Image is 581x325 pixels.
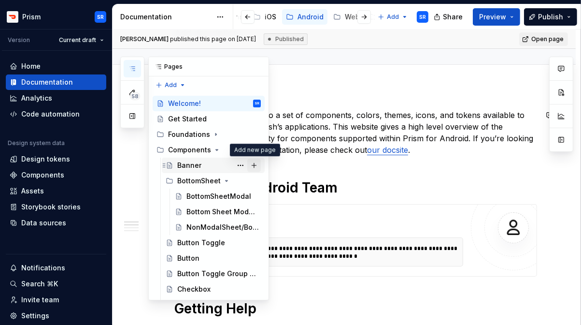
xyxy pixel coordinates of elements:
button: Publish [524,8,577,26]
a: Components [6,167,106,183]
div: Prism [22,12,41,22]
div: Notifications [21,263,65,273]
a: Welcome!SR [153,96,265,111]
span: Add [165,81,177,89]
div: Components [153,142,265,158]
a: NonModalSheet/BottomSheetLayout [171,220,265,235]
div: BottomSheetModal [186,192,251,201]
div: BottomSheet [162,173,265,189]
a: Home [6,59,106,74]
a: Settings [6,308,106,324]
div: Checkbox [177,284,211,294]
div: Get Started [168,114,207,124]
div: Invite team [21,295,59,305]
button: Search ⌘K [6,276,106,292]
a: Banner [162,158,265,173]
img: bd52d190-91a7-4889-9e90-eccda45865b1.png [7,11,18,23]
div: Button Toggle Group (BTG) [177,269,257,279]
button: Notifications [6,260,106,276]
a: Invite team [6,292,106,308]
p: refers to a set of components, colors, themes, icons, and tokens available to the entire suite of... [174,109,537,156]
div: Foundations [153,127,265,142]
div: BottomSheet [177,176,221,186]
div: SR [419,13,426,21]
div: Home [21,61,41,71]
h1: Getting Help [174,300,537,317]
h1: The Prism Android Team [174,179,537,196]
div: Storybook stories [21,202,81,212]
a: Open page [519,32,568,46]
div: Welcome! [168,99,201,108]
div: SR [255,99,259,108]
button: Share [429,8,469,26]
div: Pages [149,57,269,76]
div: Code automation [21,109,80,119]
span: Publish [538,12,563,22]
a: Button Toggle [162,235,265,251]
a: our docsite [367,145,408,155]
a: Checkbox [162,281,265,297]
a: Button [162,251,265,266]
a: Code automation [6,106,106,122]
div: Button Toggle [177,238,225,248]
div: Bottom Sheet Modal Fragment [186,207,259,217]
a: Analytics [6,90,106,106]
div: Analytics [21,93,52,103]
span: published this page on [DATE] [120,35,256,43]
a: Get Started [153,111,265,127]
span: Open page [531,35,564,43]
div: NonModalSheet/BottomSheetLayout [186,222,259,232]
button: PrismSR [2,6,110,27]
div: Button [177,253,199,263]
a: Web [329,9,364,25]
button: Preview [473,8,520,26]
a: BottomSheetModal [171,189,265,204]
div: Settings [21,311,49,321]
div: Assets [21,186,44,196]
button: Current draft [55,33,108,47]
div: Published [264,33,308,45]
div: Add new page [230,144,280,156]
button: Add [375,10,411,24]
div: Design system data [8,139,65,147]
span: Current draft [59,36,96,44]
a: Data sources [6,215,106,231]
div: Documentation [120,12,212,22]
div: Version [8,36,30,44]
div: Design tokens [21,154,70,164]
span: [PERSON_NAME] [120,35,169,43]
a: Assets [6,183,106,199]
a: Design tokens [6,151,106,167]
div: Search ⌘K [21,279,58,289]
div: Android [298,12,324,22]
span: Share [443,12,463,22]
div: SR [97,13,104,21]
a: Storybook stories [6,199,106,215]
div: Components [168,145,211,155]
span: 58 [130,92,140,100]
div: Components [21,170,64,180]
button: Add [153,78,189,92]
div: Foundations [168,130,210,139]
a: Documentation [6,74,106,90]
div: Data sources [21,218,66,228]
a: Button Toggle Group (BTG) [162,266,265,281]
a: Android [282,9,327,25]
div: Banner [177,161,201,170]
a: Bottom Sheet Modal Fragment [171,204,265,220]
a: Date Picker [162,297,265,312]
div: Documentation [21,77,73,87]
span: Preview [479,12,506,22]
span: Add [387,13,399,21]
